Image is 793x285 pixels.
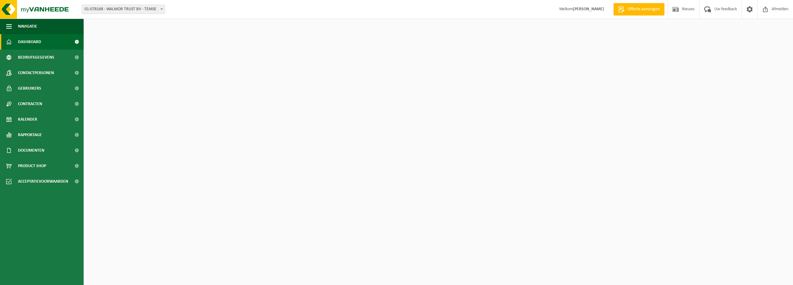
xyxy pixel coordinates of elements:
span: Dashboard [18,34,41,50]
span: Contactpersonen [18,65,54,81]
span: Rapportage [18,127,42,143]
span: Navigatie [18,19,37,34]
span: Product Shop [18,158,46,174]
span: Contracten [18,96,42,112]
span: Offerte aanvragen [626,6,661,12]
span: 01-078168 - WALMOR TRUST BV - TEMSE [82,5,165,14]
span: Acceptatievoorwaarden [18,174,68,189]
span: Bedrijfsgegevens [18,50,54,65]
strong: [PERSON_NAME] [573,7,604,11]
span: Gebruikers [18,81,41,96]
span: Documenten [18,143,44,158]
span: Kalender [18,112,37,127]
a: Offerte aanvragen [613,3,664,16]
